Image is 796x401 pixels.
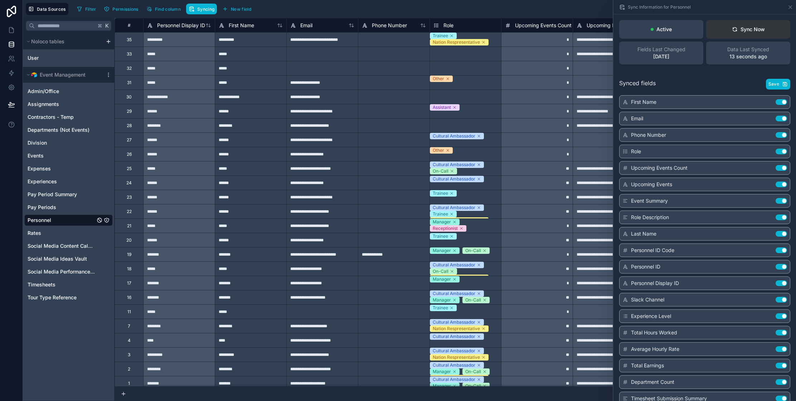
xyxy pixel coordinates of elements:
div: 17 [127,280,131,286]
div: 16 [127,295,131,300]
span: Total Earnings [631,362,664,369]
div: 25 [127,166,132,171]
div: Assistant [433,104,451,111]
div: 33 [127,51,132,57]
span: First Name [631,98,656,106]
div: 2 [128,366,130,372]
span: Permissions [112,6,138,12]
span: First Name [229,22,254,29]
div: Manager [433,368,451,375]
div: Nation Respresentative [433,325,480,332]
span: Upcoming Events [587,22,628,29]
div: Cultural Ambassador [433,348,475,354]
span: Sync Information for Personnel [628,4,691,10]
span: Phone Number [631,131,666,139]
div: Manager [433,297,451,303]
p: Active [656,26,672,33]
div: Manager [433,276,451,282]
div: 27 [127,137,132,143]
div: 35 [127,37,132,43]
div: 28 [127,123,132,129]
span: Personnel Display ID [631,280,679,287]
div: 26 [127,151,132,157]
div: Other [433,76,444,82]
a: Permissions [101,4,144,14]
div: Trainee [433,211,448,217]
span: Role [631,148,641,155]
span: Last Name [631,230,656,237]
span: Upcoming Events [631,181,672,188]
div: Trainee [433,233,448,240]
span: Upcoming Events Count [515,22,572,29]
span: Data Sources [37,6,66,12]
div: On-Call [465,368,481,375]
div: Cultural Ambassador [433,333,475,340]
div: On-Call [465,297,481,303]
div: Trainee [433,305,448,311]
div: Cultural Ambassador [433,204,475,211]
div: Cultural Ambassador [433,161,475,168]
div: 22 [127,209,132,214]
div: Trainee [433,190,448,197]
div: Cultural Ambassador [433,290,475,297]
span: Upcoming Events Count [631,164,688,171]
div: Cultural Ambassador [433,362,475,368]
div: On-Call [465,247,481,254]
div: Nation Respresentative [433,39,480,45]
span: Personnel Display ID [157,22,205,29]
div: Trainee [433,33,448,39]
span: Slack Channel [631,296,664,303]
div: 11 [127,309,131,315]
div: 32 [127,66,132,71]
div: Nation Respresentative [433,217,480,224]
span: Total Hours Worked [631,329,677,336]
span: Synced fields [619,79,656,90]
span: Filter [85,6,96,12]
div: On-Call [433,268,448,275]
button: Sync Now [706,20,790,39]
span: Data Last Synced [727,46,769,53]
p: 13 seconds ago [729,53,767,60]
span: Syncing [197,6,214,12]
button: New field [220,4,254,14]
span: New field [231,6,251,12]
div: 24 [126,180,132,186]
div: Cultural Ambassador [433,133,475,139]
button: Permissions [101,4,141,14]
div: 23 [127,194,132,200]
div: Manager [433,383,451,389]
div: Other [433,147,444,154]
span: Personnel ID [631,263,660,270]
span: Fields Last Changed [637,46,685,53]
a: Syncing [186,4,220,14]
span: Email [631,115,643,122]
div: 31 [127,80,131,86]
div: Manager [433,247,451,254]
span: Personnel ID Code [631,247,674,254]
span: K [105,23,110,28]
button: Syncing [186,4,217,14]
button: Save [766,79,790,90]
div: 21 [127,223,131,229]
div: On-Call [433,168,448,174]
button: Find column [144,4,183,14]
div: 18 [127,266,131,272]
div: 20 [126,237,132,243]
span: Find column [155,6,181,12]
span: Event Summary [631,197,668,204]
button: Filter [74,4,99,14]
div: # [120,23,138,28]
div: 19 [127,252,131,257]
div: Nation Respresentative [433,375,480,381]
div: 4 [128,338,131,343]
div: On-Call [465,383,481,389]
div: Sync Now [732,26,765,33]
span: Role [443,22,453,29]
div: 30 [126,94,132,100]
div: Receptionist [433,225,458,232]
div: Manager [433,219,451,225]
div: Cultural Ambassador [433,176,475,182]
div: Cultural Ambassador [433,376,475,383]
div: 1 [128,381,130,386]
p: [DATE] [653,53,669,60]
